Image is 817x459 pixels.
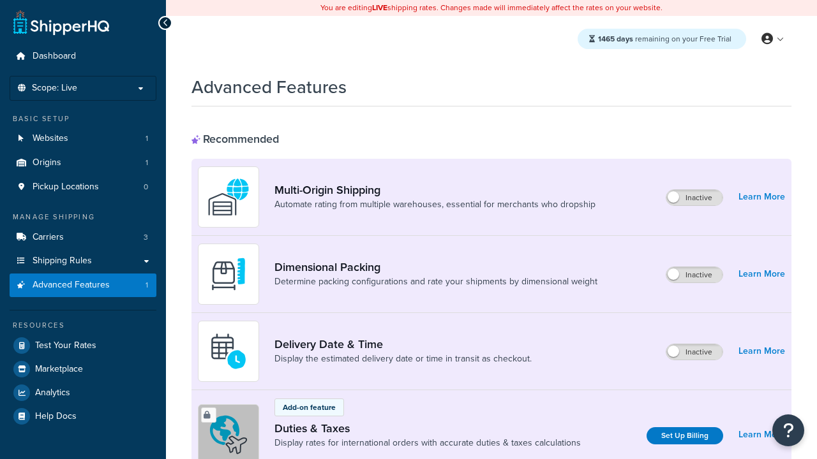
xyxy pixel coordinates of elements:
[598,33,731,45] span: remaining on your Free Trial
[10,358,156,381] a: Marketplace
[10,226,156,249] a: Carriers3
[10,405,156,428] a: Help Docs
[206,175,251,219] img: WatD5o0RtDAAAAAElFTkSuQmCC
[10,226,156,249] li: Carriers
[144,232,148,243] span: 3
[274,198,596,211] a: Automate rating from multiple warehouses, essential for merchants who dropship
[206,252,251,296] img: DTVBYsAAAAAASUVORK5CYII=
[35,411,77,422] span: Help Docs
[10,334,156,357] a: Test Your Rates
[10,212,156,222] div: Manage Shipping
[33,182,99,193] span: Pickup Locations
[35,388,70,398] span: Analytics
[33,256,92,266] span: Shipping Rules
[206,329,251,374] img: gfkeb5ejjkALwAAAABJRU5ErkJggg==
[274,437,581,449] a: Display rates for international orders with accurate duties & taxes calculations
[666,267,723,282] label: Inactive
[738,342,785,360] a: Learn More
[10,249,156,273] a: Shipping Rules
[146,133,148,144] span: 1
[274,260,597,274] a: Dimensional Packing
[738,265,785,283] a: Learn More
[10,175,156,199] a: Pickup Locations0
[144,182,148,193] span: 0
[10,273,156,297] a: Advanced Features1
[35,340,96,351] span: Test Your Rates
[10,151,156,175] a: Origins1
[274,353,532,365] a: Display the estimated delivery date or time in transit as checkout.
[666,190,723,205] label: Inactive
[33,280,110,291] span: Advanced Features
[35,364,83,375] span: Marketplace
[191,75,347,99] h1: Advanced Features
[33,51,76,62] span: Dashboard
[772,414,804,446] button: Open Resource Center
[738,426,785,444] a: Learn More
[274,275,597,288] a: Determine packing configurations and rate your shipments by dimensional weight
[10,175,156,199] li: Pickup Locations
[33,157,61,168] span: Origins
[10,127,156,150] li: Websites
[283,402,336,413] p: Add-on feature
[598,33,633,45] strong: 1465 days
[647,427,723,444] a: Set Up Billing
[146,157,148,168] span: 1
[146,280,148,291] span: 1
[666,344,723,360] label: Inactive
[738,188,785,206] a: Learn More
[10,45,156,68] a: Dashboard
[274,337,532,351] a: Delivery Date & Time
[10,273,156,297] li: Advanced Features
[10,113,156,124] div: Basic Setup
[10,151,156,175] li: Origins
[372,2,387,13] b: LIVE
[10,127,156,150] a: Websites1
[274,183,596,197] a: Multi-Origin Shipping
[10,320,156,331] div: Resources
[274,421,581,435] a: Duties & Taxes
[191,132,279,146] div: Recommended
[33,133,68,144] span: Websites
[10,381,156,404] a: Analytics
[32,83,77,94] span: Scope: Live
[33,232,64,243] span: Carriers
